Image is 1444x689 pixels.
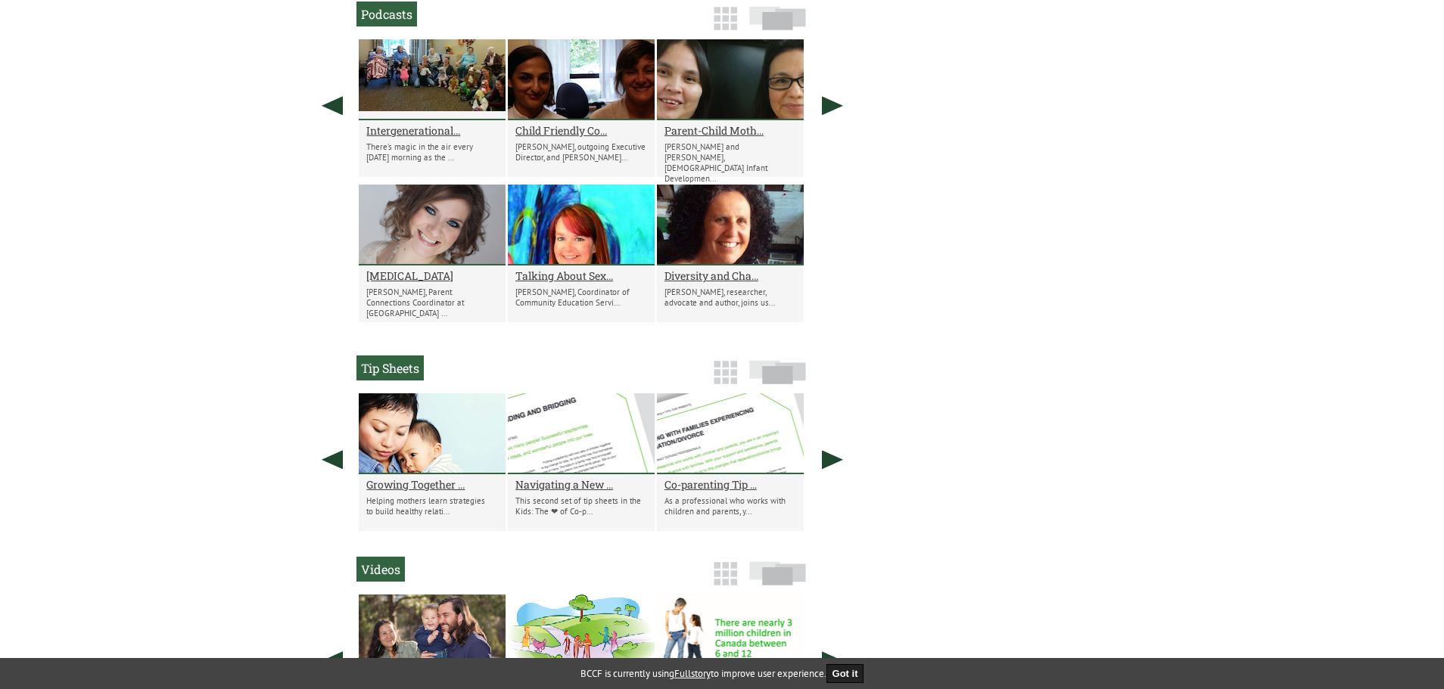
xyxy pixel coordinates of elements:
a: Talking About Sex... [515,268,647,283]
img: slide-icon.png [749,360,806,384]
li: Intergenerational Parent-Child Mother Goose Program [359,39,506,177]
a: [MEDICAL_DATA] [366,268,498,283]
p: [PERSON_NAME], Parent Connections Coordinator at [GEOGRAPHIC_DATA] ... [366,287,498,318]
a: Slide View [745,14,811,38]
button: Got it [826,664,864,683]
img: slide-icon.png [749,6,806,30]
p: [PERSON_NAME], outgoing Executive Director, and [PERSON_NAME]... [515,141,647,163]
a: Grid View [709,368,742,392]
p: This second set of tip sheets in the Kids: The ❤ of Co-p... [515,495,647,517]
p: [PERSON_NAME] and [PERSON_NAME], [DEMOGRAPHIC_DATA] Infant Developmen... [664,141,796,184]
img: grid-icon.png [714,562,737,585]
img: slide-icon.png [749,561,806,585]
a: Child Friendly Co... [515,123,647,138]
p: Helping mothers learn strategies to build healthy relati... [366,495,498,517]
p: [PERSON_NAME], Coordinator of Community Education Servi... [515,287,647,308]
a: Slide View [745,368,811,392]
img: grid-icon.png [714,7,737,30]
li: Peer Support [359,185,506,322]
p: There’s magic in the air every [DATE] morning as the ... [366,141,498,163]
a: Co-parenting Tip ... [664,477,796,492]
li: Navigating a New Step Family Relationship: Tip sheets for parents [508,393,655,531]
a: Fullstory [674,667,711,680]
a: Diversity and Cha... [664,268,796,283]
li: Co-parenting Tip Sheets [657,393,804,531]
li: Growing Together Parent Handouts [359,393,506,531]
li: Child Friendly Communities [508,39,655,177]
p: As a professional who works with children and parents, y... [664,495,796,517]
a: Intergenerational... [366,123,498,138]
a: Growing Together ... [366,477,498,492]
h2: Tip Sheets [356,355,424,380]
li: Talking About Sexuality with Kids [508,185,655,322]
h2: Videos [356,557,405,582]
li: Parent-Child Mother Goose in the Aboriginal Community [657,39,804,177]
p: [PERSON_NAME], researcher, advocate and author, joins us... [664,287,796,308]
a: Parent-Child Moth... [664,123,796,138]
a: Navigating a New ... [515,477,647,492]
li: Diversity and Change: Queer Parenting in Canada [657,185,804,322]
h2: Podcasts [356,2,417,26]
a: Grid View [709,569,742,593]
img: grid-icon.png [714,361,737,384]
a: Grid View [709,14,742,38]
a: Slide View [745,569,811,593]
